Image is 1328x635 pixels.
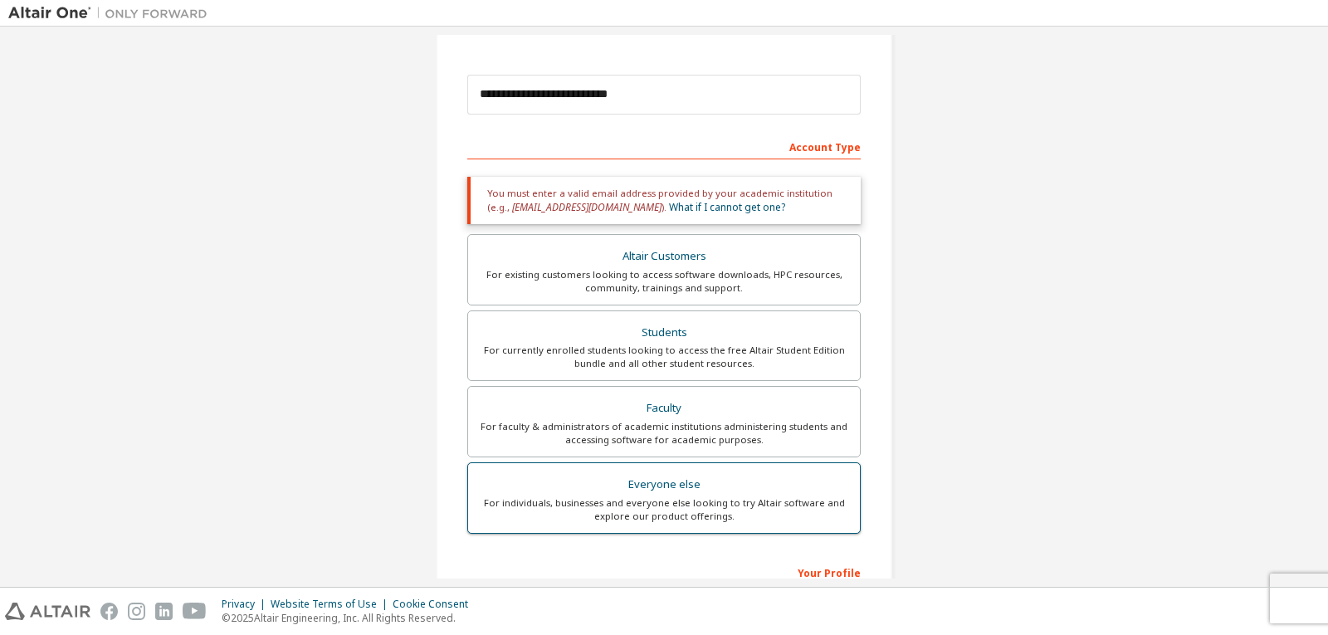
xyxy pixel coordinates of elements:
img: altair_logo.svg [5,603,90,620]
div: Everyone else [478,473,850,496]
div: Privacy [222,598,271,611]
div: For currently enrolled students looking to access the free Altair Student Edition bundle and all ... [478,344,850,370]
div: You must enter a valid email address provided by your academic institution (e.g., ). [467,177,861,224]
div: Students [478,321,850,344]
img: youtube.svg [183,603,207,620]
div: Your Profile [467,559,861,585]
div: For existing customers looking to access software downloads, HPC resources, community, trainings ... [478,268,850,295]
img: instagram.svg [128,603,145,620]
span: [EMAIL_ADDRESS][DOMAIN_NAME] [512,200,662,214]
img: linkedin.svg [155,603,173,620]
img: facebook.svg [100,603,118,620]
div: Faculty [478,397,850,420]
a: What if I cannot get one? [669,200,785,214]
div: For individuals, businesses and everyone else looking to try Altair software and explore our prod... [478,496,850,523]
img: Altair One [8,5,216,22]
div: Website Terms of Use [271,598,393,611]
div: For faculty & administrators of academic institutions administering students and accessing softwa... [478,420,850,447]
div: Altair Customers [478,245,850,268]
p: © 2025 Altair Engineering, Inc. All Rights Reserved. [222,611,478,625]
div: Cookie Consent [393,598,478,611]
div: Account Type [467,133,861,159]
